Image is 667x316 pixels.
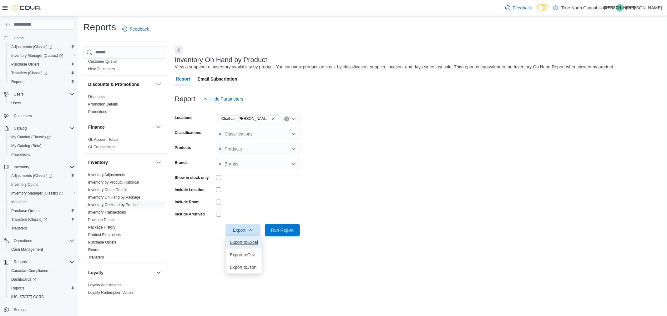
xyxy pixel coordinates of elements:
[291,116,296,121] button: Open list of options
[14,92,23,97] span: Users
[88,290,134,295] a: Loyalty Redemption Values
[9,99,74,107] span: Users
[88,202,139,207] span: Inventory On Hand by Product
[88,110,107,114] a: Promotions
[6,99,77,107] button: Users
[11,268,48,273] span: Canadian Compliance
[221,116,270,122] span: Chatham [PERSON_NAME] Ave
[9,133,53,141] a: My Catalog (Classic)
[11,125,74,132] span: Catalog
[6,245,77,254] button: Cash Management
[155,123,162,131] button: Finance
[88,172,125,177] span: Inventory Adjustments
[88,269,104,276] h3: Loyalty
[14,307,27,312] span: Settings
[11,62,40,67] span: Purchase Orders
[9,293,46,301] a: [US_STATE] CCRS
[11,79,24,84] span: Reports
[88,124,105,130] h3: Finance
[9,172,74,180] span: Adjustments (Classic)
[11,163,32,171] button: Inventory
[226,261,262,274] button: Export toJson
[175,130,201,135] label: Classifications
[6,69,77,77] a: Transfers (Classic)
[175,187,205,192] label: Include Location
[11,294,44,299] span: [US_STATE] CCRS
[9,246,45,253] a: Cash Management
[14,126,27,131] span: Catalog
[537,4,550,11] input: Dark Mode
[9,190,74,197] span: Inventory Manager (Classic)
[88,195,140,200] a: Inventory On Hand by Package
[11,163,74,171] span: Inventory
[88,59,117,64] a: Customer Queue
[88,102,118,107] span: Promotion Details
[83,21,116,33] h1: Reports
[6,266,77,275] button: Canadian Compliance
[1,90,77,99] button: Users
[175,212,205,217] label: Include Archived
[291,131,296,136] button: Open list of options
[6,77,77,86] button: Reports
[11,112,74,120] span: Customers
[11,135,51,140] span: My Catalog (Classic)
[9,284,74,292] span: Reports
[9,267,74,274] span: Canadian Compliance
[265,224,300,236] button: Run Report
[9,198,74,206] span: Manifests
[9,151,74,158] span: Promotions
[6,171,77,180] a: Adjustments (Classic)
[9,207,74,215] span: Purchase Orders
[14,165,29,170] span: Inventory
[83,136,167,153] div: Finance
[9,78,74,86] span: Reports
[9,276,39,283] a: Dashboards
[1,258,77,266] button: Reports
[271,227,294,233] span: Run Report
[14,113,32,118] span: Customers
[11,125,29,132] button: Catalog
[1,111,77,120] button: Customers
[503,2,534,14] a: Feedback
[9,284,27,292] a: Reports
[9,43,55,51] a: Adjustments (Classic)
[88,159,108,165] h3: Inventory
[6,206,77,215] button: Purchase Orders
[175,46,182,54] button: Next
[11,237,35,244] button: Operations
[88,95,105,99] a: Discounts
[6,215,77,224] a: Transfers (Classic)
[9,151,33,158] a: Promotions
[11,226,27,231] span: Transfers
[291,161,296,166] button: Open list of options
[230,252,258,257] span: Export to Csv
[11,34,26,42] a: Home
[175,175,209,180] label: Show in stock only
[175,200,200,205] label: Include Room
[11,91,74,98] span: Users
[14,36,24,41] span: Home
[155,81,162,88] button: Discounts & Promotions
[120,23,151,35] a: Feedback
[225,224,260,236] button: Export
[155,269,162,276] button: Loyalty
[616,4,624,12] div: Jeff Allen
[11,258,74,266] span: Reports
[175,95,195,103] h3: Report
[9,69,74,77] span: Transfers (Classic)
[175,145,191,150] label: Products
[6,60,77,69] button: Purchase Orders
[513,5,532,11] span: Feedback
[88,145,115,149] a: GL Transactions
[88,124,154,130] button: Finance
[230,265,258,270] span: Export to Json
[11,71,47,76] span: Transfers (Classic)
[11,217,47,222] span: Transfers (Classic)
[200,93,246,105] button: Hide Parameters
[6,150,77,159] button: Promotions
[6,141,77,150] button: My Catalog (Beta)
[6,51,77,60] a: Inventory Manager (Classic)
